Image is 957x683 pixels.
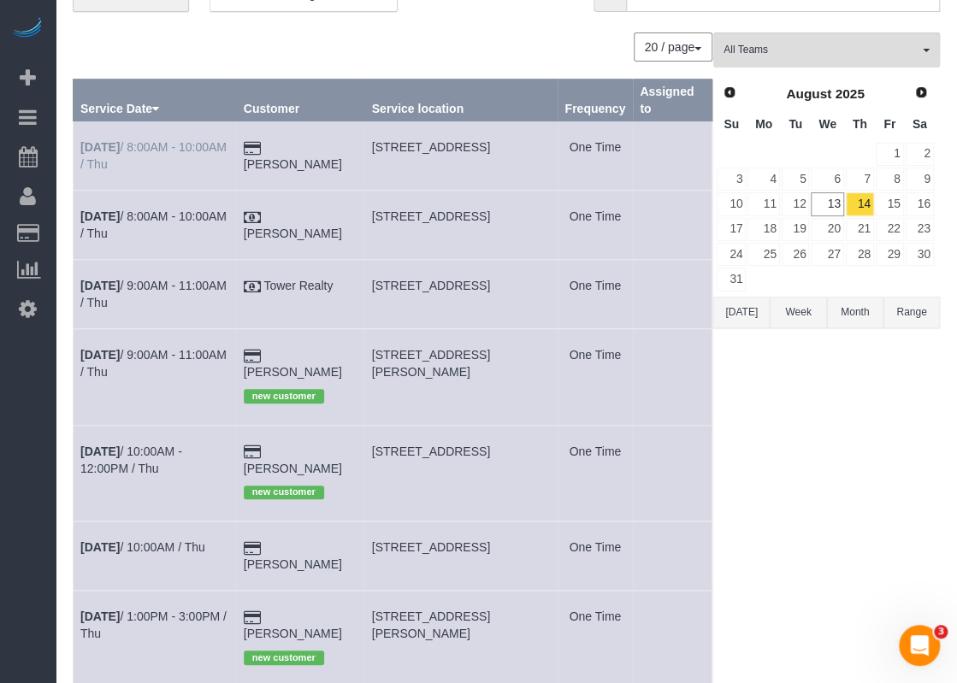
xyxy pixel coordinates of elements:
span: new customer [244,651,324,664]
td: Service location [364,329,558,425]
i: Credit Card Payment [244,446,261,458]
td: Customer [236,425,364,521]
a: 6 [811,168,843,191]
td: Schedule date [74,191,237,260]
td: Frequency [558,425,633,521]
td: Assigned to [633,191,712,260]
ol: All Teams [713,32,940,59]
a: Prev [718,81,741,105]
a: [DATE]/ 1:00PM - 3:00PM / Thu [80,609,227,640]
b: [DATE] [80,609,120,623]
a: 4 [747,168,779,191]
a: 30 [906,243,934,266]
a: 15 [876,192,904,215]
a: [PERSON_NAME] [244,157,342,171]
a: 18 [747,218,779,241]
i: Credit Card Payment [244,543,261,555]
a: 12 [782,192,810,215]
td: Customer [236,121,364,191]
span: [STREET_ADDRESS] [372,445,490,458]
th: Service location [364,79,558,121]
b: [DATE] [80,279,120,292]
td: Assigned to [633,425,712,521]
a: 3 [717,168,746,191]
td: Frequency [558,191,633,260]
a: 28 [846,243,874,266]
iframe: Intercom live chat [899,625,940,666]
td: Assigned to [633,260,712,329]
td: Assigned to [633,121,712,191]
a: 17 [717,218,746,241]
b: [DATE] [80,140,120,154]
span: [STREET_ADDRESS] [372,140,490,154]
a: [DATE]/ 8:00AM - 10:00AM / Thu [80,140,227,171]
a: 16 [906,192,934,215]
td: Service location [364,425,558,521]
a: 20 [811,218,843,241]
b: [DATE] [80,540,120,554]
a: Next [909,81,933,105]
a: [PERSON_NAME] [244,557,342,571]
span: Wednesday [818,117,836,131]
a: 13 [811,192,843,215]
a: [DATE]/ 8:00AM - 10:00AM / Thu [80,209,227,240]
a: 9 [906,168,934,191]
span: Tuesday [789,117,802,131]
a: 26 [782,243,810,266]
img: Automaid Logo [10,17,44,41]
button: All Teams [713,32,940,68]
span: 2025 [835,86,864,101]
a: 29 [876,243,904,266]
a: 1 [876,143,904,166]
td: Service location [364,521,558,591]
a: 21 [846,218,874,241]
td: Customer [236,521,364,591]
button: [DATE] [713,297,770,328]
a: [PERSON_NAME] [244,227,342,240]
b: [DATE] [80,348,120,362]
button: Week [770,297,826,328]
i: Credit Card Payment [244,143,261,155]
td: Frequency [558,121,633,191]
i: Check Payment [244,281,261,293]
a: [DATE]/ 10:00AM - 12:00PM / Thu [80,445,182,475]
a: [DATE]/ 9:00AM - 11:00AM / Thu [80,279,227,309]
span: Sunday [724,117,739,131]
a: 8 [876,168,904,191]
td: Assigned to [633,329,712,425]
a: [PERSON_NAME] [244,365,342,379]
span: new customer [244,486,324,499]
td: Customer [236,260,364,329]
a: [DATE]/ 10:00AM / Thu [80,540,205,554]
button: Month [827,297,883,328]
i: Credit Card Payment [244,612,261,624]
a: [DATE]/ 9:00AM - 11:00AM / Thu [80,348,227,379]
td: Schedule date [74,329,237,425]
td: Frequency [558,260,633,329]
a: 23 [906,218,934,241]
span: All Teams [724,43,919,57]
td: Schedule date [74,521,237,591]
td: Customer [236,329,364,425]
a: 11 [747,192,779,215]
i: Credit Card Payment [244,350,261,362]
td: Service location [364,191,558,260]
a: [PERSON_NAME] [244,462,342,475]
b: [DATE] [80,445,120,458]
a: 22 [876,218,904,241]
th: Service Date [74,79,237,121]
a: 2 [906,143,934,166]
span: [STREET_ADDRESS] [372,540,490,554]
th: Assigned to [633,79,712,121]
span: Next [914,85,928,99]
td: Schedule date [74,121,237,191]
button: Range [883,297,940,328]
td: Assigned to [633,521,712,591]
td: Frequency [558,329,633,425]
a: 27 [811,243,843,266]
i: Check Payment [244,212,261,224]
th: Customer [236,79,364,121]
td: Schedule date [74,260,237,329]
td: Customer [236,191,364,260]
